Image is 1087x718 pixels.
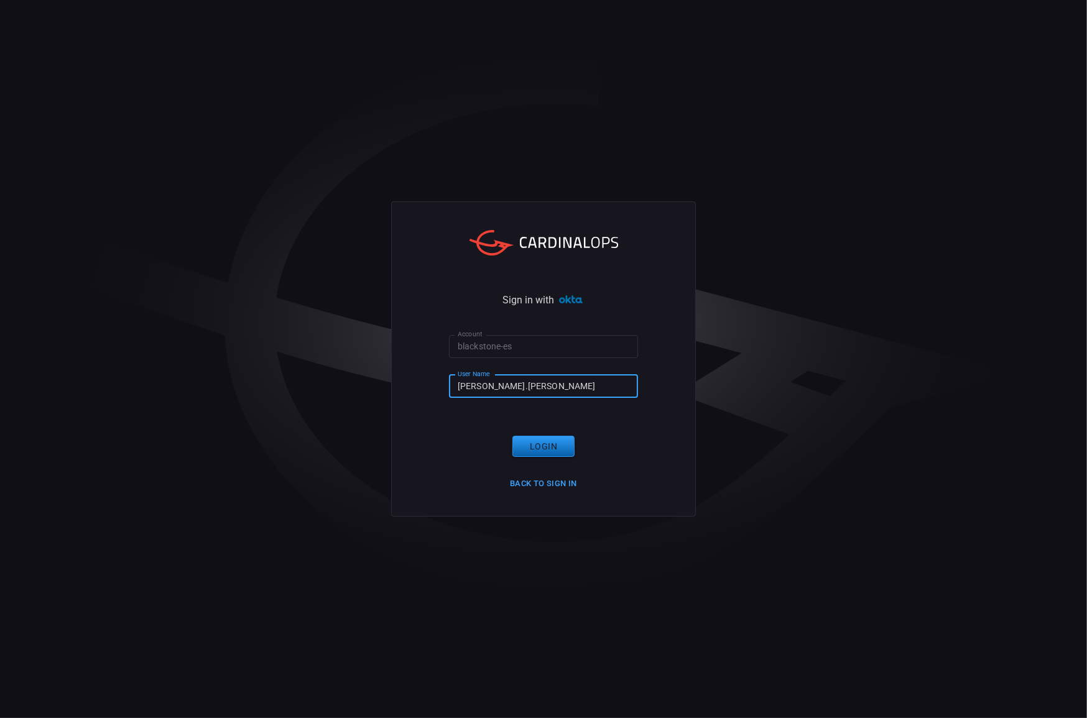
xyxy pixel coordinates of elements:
[512,436,575,458] button: Login
[502,295,554,305] span: Sign in with
[557,295,584,305] img: Ad5vKXme8s1CQAAAABJRU5ErkJggg==
[502,474,585,494] button: Back to Sign in
[458,329,483,339] label: Account
[458,369,490,379] label: User Name
[449,335,638,358] input: Type your account
[449,375,638,398] input: Type your user name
